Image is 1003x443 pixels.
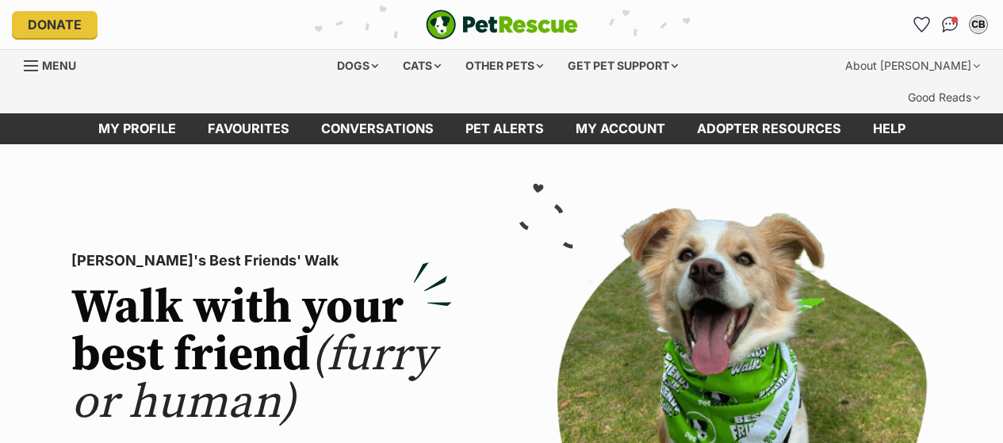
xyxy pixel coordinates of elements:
[426,10,578,40] a: PetRescue
[71,250,452,272] p: [PERSON_NAME]'s Best Friends' Walk
[557,50,689,82] div: Get pet support
[192,113,305,144] a: Favourites
[966,12,991,37] button: My account
[12,11,98,38] a: Donate
[82,113,192,144] a: My profile
[681,113,857,144] a: Adopter resources
[326,50,389,82] div: Dogs
[24,50,87,78] a: Menu
[305,113,450,144] a: conversations
[560,113,681,144] a: My account
[42,59,76,72] span: Menu
[392,50,452,82] div: Cats
[942,17,959,32] img: chat-41dd97257d64d25036548639549fe6c8038ab92f7586957e7f3b1b290dea8141.svg
[897,82,991,113] div: Good Reads
[937,12,963,37] a: Conversations
[450,113,560,144] a: Pet alerts
[426,10,578,40] img: logo-e224e6f780fb5917bec1dbf3a21bbac754714ae5b6737aabdf751b685950b380.svg
[454,50,554,82] div: Other pets
[71,326,435,433] span: (furry or human)
[857,113,921,144] a: Help
[909,12,934,37] a: Favourites
[970,17,986,32] div: CB
[71,285,452,427] h2: Walk with your best friend
[834,50,991,82] div: About [PERSON_NAME]
[909,12,991,37] ul: Account quick links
